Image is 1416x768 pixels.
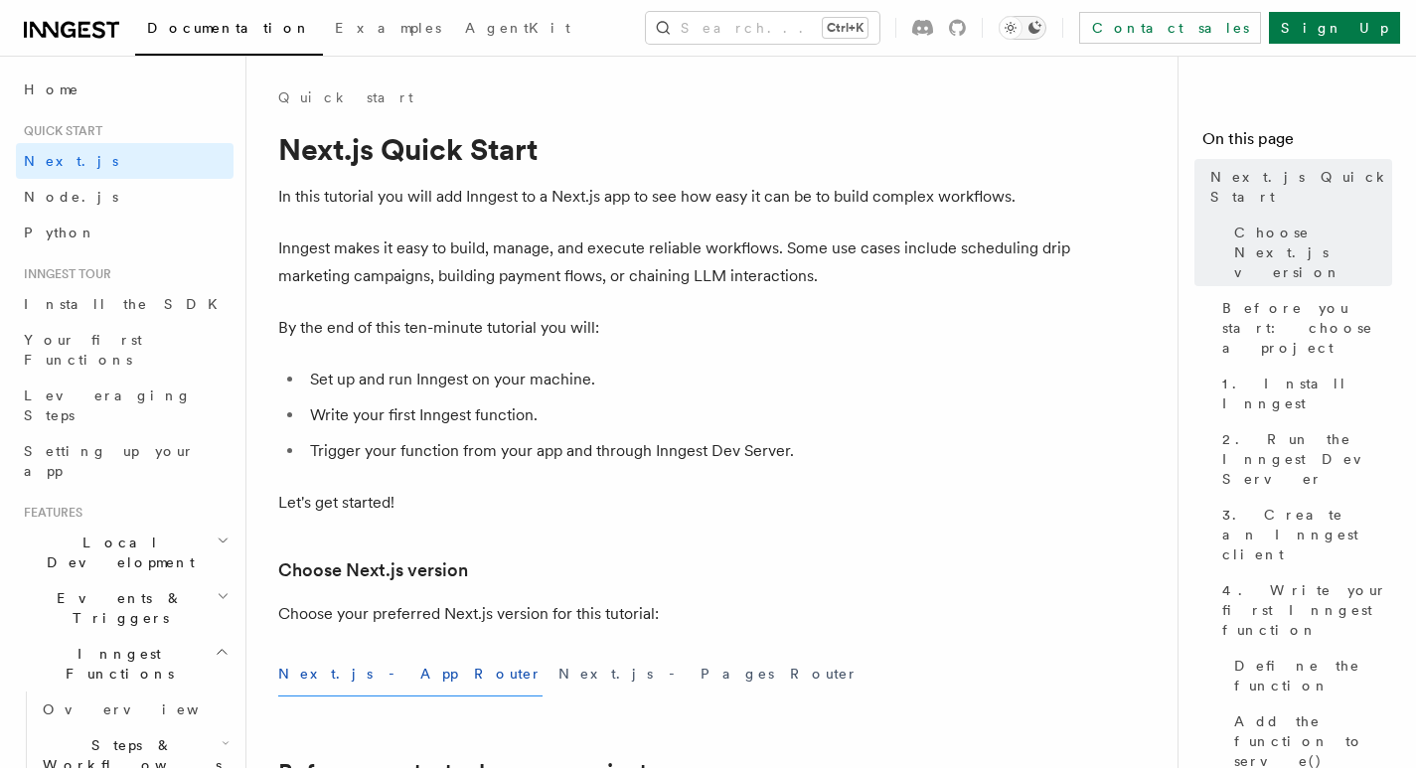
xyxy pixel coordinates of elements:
button: Search...Ctrl+K [646,12,879,44]
img: website_grey.svg [32,52,48,68]
span: Next.js Quick Start [1210,167,1392,207]
a: 1. Install Inngest [1214,366,1392,421]
a: Contact sales [1079,12,1261,44]
button: Inngest Functions [16,636,234,691]
a: Choose Next.js version [278,556,468,584]
a: 2. Run the Inngest Dev Server [1214,421,1392,497]
span: Before you start: choose a project [1222,298,1392,358]
span: Your first Functions [24,332,142,368]
img: tab_keywords_by_traffic_grey.svg [198,115,214,131]
li: Write your first Inngest function. [304,401,1073,429]
a: 4. Write your first Inngest function [1214,572,1392,648]
span: Events & Triggers [16,588,217,628]
button: Toggle dark mode [999,16,1046,40]
a: Sign Up [1269,12,1400,44]
div: Domain Overview [76,117,178,130]
div: Domain: [DOMAIN_NAME] [52,52,219,68]
img: tab_domain_overview_orange.svg [54,115,70,131]
img: logo_orange.svg [32,32,48,48]
a: Setting up your app [16,433,234,489]
span: Python [24,225,96,240]
span: 3. Create an Inngest client [1222,505,1392,564]
a: Define the function [1226,648,1392,703]
span: Quick start [16,123,102,139]
a: Install the SDK [16,286,234,322]
span: 2. Run the Inngest Dev Server [1222,429,1392,489]
span: Documentation [147,20,311,36]
a: Home [16,72,234,107]
span: Leveraging Steps [24,387,192,423]
h1: Next.js Quick Start [278,131,1073,167]
li: Set up and run Inngest on your machine. [304,366,1073,393]
span: Local Development [16,533,217,572]
span: 1. Install Inngest [1222,374,1392,413]
kbd: Ctrl+K [823,18,867,38]
button: Events & Triggers [16,580,234,636]
a: Before you start: choose a project [1214,290,1392,366]
span: Inngest tour [16,266,111,282]
span: Define the function [1234,656,1392,695]
p: Choose your preferred Next.js version for this tutorial: [278,600,1073,628]
span: Next.js [24,153,118,169]
a: 3. Create an Inngest client [1214,497,1392,572]
a: Next.js [16,143,234,179]
span: Overview [43,701,247,717]
span: Choose Next.js version [1234,223,1392,282]
a: Next.js Quick Start [1202,159,1392,215]
span: Node.js [24,189,118,205]
p: Let's get started! [278,489,1073,517]
span: Examples [335,20,441,36]
span: Install the SDK [24,296,230,312]
h4: On this page [1202,127,1392,159]
button: Next.js - Pages Router [558,652,859,696]
a: Examples [323,6,453,54]
p: In this tutorial you will add Inngest to a Next.js app to see how easy it can be to build complex... [278,183,1073,211]
span: 4. Write your first Inngest function [1222,580,1392,640]
a: Node.js [16,179,234,215]
span: AgentKit [465,20,570,36]
span: Features [16,505,82,521]
a: Choose Next.js version [1226,215,1392,290]
a: Quick start [278,87,413,107]
button: Next.js - App Router [278,652,543,696]
a: Leveraging Steps [16,378,234,433]
button: Local Development [16,525,234,580]
span: Inngest Functions [16,644,215,684]
a: AgentKit [453,6,582,54]
span: Setting up your app [24,443,195,479]
p: Inngest makes it easy to build, manage, and execute reliable workflows. Some use cases include sc... [278,234,1073,290]
p: By the end of this ten-minute tutorial you will: [278,314,1073,342]
div: Keywords by Traffic [220,117,335,130]
li: Trigger your function from your app and through Inngest Dev Server. [304,437,1073,465]
div: v 4.0.25 [56,32,97,48]
a: Your first Functions [16,322,234,378]
span: Home [24,79,79,99]
a: Overview [35,691,234,727]
a: Python [16,215,234,250]
a: Documentation [135,6,323,56]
